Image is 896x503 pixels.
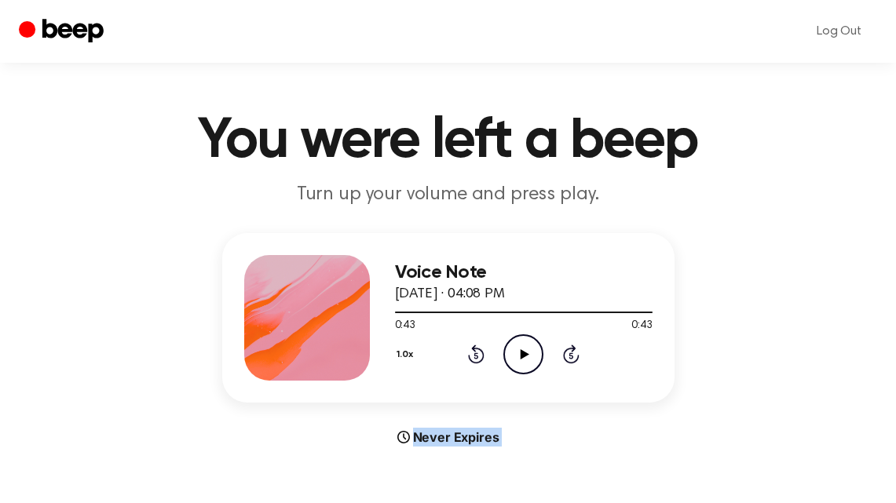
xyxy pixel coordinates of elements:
[395,262,653,283] h3: Voice Note
[801,13,877,50] a: Log Out
[222,428,675,447] div: Never Expires
[395,318,415,334] span: 0:43
[147,182,750,208] p: Turn up your volume and press play.
[395,341,419,368] button: 1.0x
[395,287,505,301] span: [DATE] · 04:08 PM
[631,318,652,334] span: 0:43
[46,113,850,169] h1: You were left a beep
[19,16,108,47] a: Beep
